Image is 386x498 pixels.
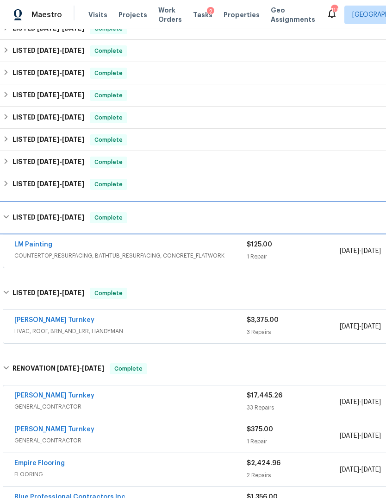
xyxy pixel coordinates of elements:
[340,322,381,331] span: -
[247,328,340,337] div: 3 Repairs
[361,466,381,473] span: [DATE]
[118,10,147,19] span: Projects
[91,289,126,298] span: Complete
[37,181,84,187] span: -
[12,112,84,123] h6: LISTED
[247,392,282,399] span: $17,445.26
[14,436,247,445] span: GENERAL_CONTRACTOR
[247,317,279,323] span: $3,375.00
[361,433,381,439] span: [DATE]
[14,470,247,479] span: FLOORING
[340,248,359,254] span: [DATE]
[88,10,107,19] span: Visits
[37,47,84,54] span: -
[340,433,359,439] span: [DATE]
[247,241,272,248] span: $125.00
[37,290,59,296] span: [DATE]
[12,68,84,79] h6: LISTED
[37,214,84,221] span: -
[224,10,260,19] span: Properties
[37,47,59,54] span: [DATE]
[37,92,59,98] span: [DATE]
[37,69,84,76] span: -
[12,288,84,299] h6: LISTED
[62,136,84,143] span: [DATE]
[247,403,340,412] div: 33 Repairs
[37,158,84,165] span: -
[91,113,126,122] span: Complete
[12,90,84,101] h6: LISTED
[247,252,340,261] div: 1 Repair
[62,181,84,187] span: [DATE]
[361,399,381,405] span: [DATE]
[361,248,381,254] span: [DATE]
[340,397,381,407] span: -
[14,327,247,336] span: HVAC, ROOF, BRN_AND_LRR, HANDYMAN
[37,136,84,143] span: -
[37,214,59,221] span: [DATE]
[247,437,340,446] div: 1 Repair
[37,158,59,165] span: [DATE]
[37,114,59,120] span: [DATE]
[340,431,381,441] span: -
[37,114,84,120] span: -
[62,47,84,54] span: [DATE]
[91,213,126,222] span: Complete
[62,214,84,221] span: [DATE]
[14,426,94,433] a: [PERSON_NAME] Turnkey
[91,158,126,167] span: Complete
[111,364,146,373] span: Complete
[91,46,126,56] span: Complete
[193,12,212,18] span: Tasks
[37,69,59,76] span: [DATE]
[62,69,84,76] span: [DATE]
[340,323,359,330] span: [DATE]
[271,6,315,24] span: Geo Assignments
[37,181,59,187] span: [DATE]
[62,290,84,296] span: [DATE]
[340,465,381,474] span: -
[14,251,247,260] span: COUNTERTOP_RESURFACING, BATHTUB_RESURFACING, CONCRETE_FLATWORK
[207,7,214,16] div: 2
[12,179,84,190] h6: LISTED
[37,92,84,98] span: -
[57,365,104,372] span: -
[14,317,94,323] a: [PERSON_NAME] Turnkey
[12,363,104,374] h6: RENOVATION
[12,157,84,168] h6: LISTED
[361,323,381,330] span: [DATE]
[62,114,84,120] span: [DATE]
[340,399,359,405] span: [DATE]
[12,134,84,145] h6: LISTED
[12,212,84,223] h6: LISTED
[37,290,84,296] span: -
[247,426,273,433] span: $375.00
[91,180,126,189] span: Complete
[91,91,126,100] span: Complete
[82,365,104,372] span: [DATE]
[247,471,340,480] div: 2 Repairs
[31,10,62,19] span: Maestro
[62,158,84,165] span: [DATE]
[62,92,84,98] span: [DATE]
[331,6,337,15] div: 117
[340,466,359,473] span: [DATE]
[57,365,79,372] span: [DATE]
[37,136,59,143] span: [DATE]
[91,135,126,145] span: Complete
[14,241,52,248] a: LM Painting
[14,392,94,399] a: [PERSON_NAME] Turnkey
[14,402,247,411] span: GENERAL_CONTRACTOR
[91,69,126,78] span: Complete
[158,6,182,24] span: Work Orders
[247,460,280,466] span: $2,424.96
[12,45,84,57] h6: LISTED
[340,246,381,256] span: -
[14,460,65,466] a: Empire Flooring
